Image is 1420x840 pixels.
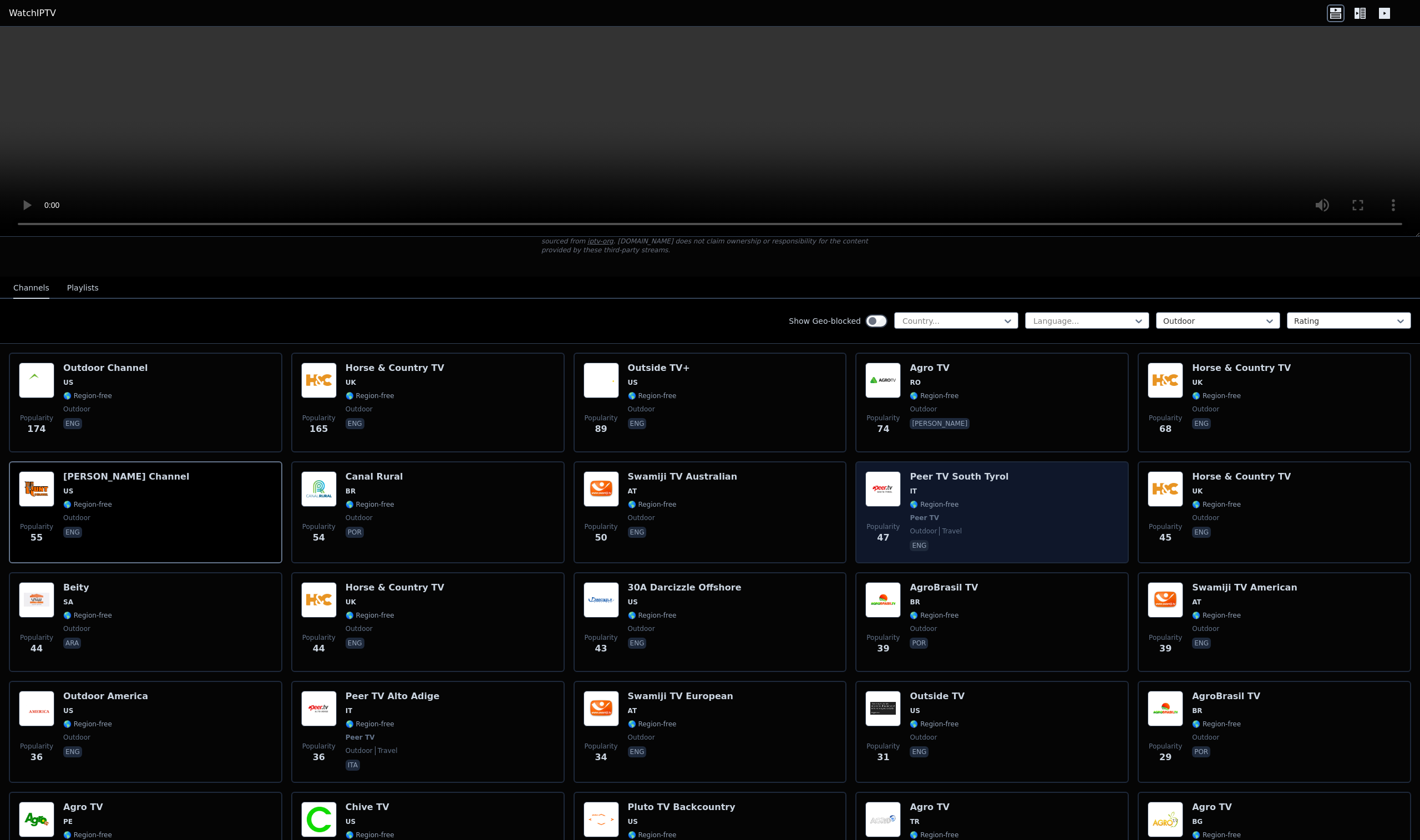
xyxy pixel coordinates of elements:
span: Popularity [866,633,900,642]
span: 44 [31,642,43,655]
h6: Horse & Country TV [1192,363,1291,374]
img: Horse & Country TV [1148,471,1183,507]
span: outdoor [910,733,937,742]
p: eng [63,418,82,429]
span: outdoor [628,513,655,522]
span: Popularity [585,742,618,751]
img: Agro TV [865,363,901,398]
span: 31 [877,751,889,764]
span: outdoor [63,624,90,633]
h6: Outdoor America [63,691,148,702]
span: 🌎 Region-free [63,391,112,400]
span: BR [346,487,356,496]
span: 🌎 Region-free [1192,611,1241,620]
span: Popularity [866,414,900,422]
span: 🌎 Region-free [628,391,677,400]
p: ara [63,638,81,649]
span: UK [1192,378,1203,387]
img: Chive TV [301,802,337,837]
p: eng [346,418,364,429]
span: 🌎 Region-free [628,611,677,620]
span: BG [1192,817,1203,826]
p: eng [628,746,647,757]
span: US [63,706,73,715]
span: outdoor [910,624,937,633]
h6: Agro TV [63,802,112,813]
span: BR [910,598,920,607]
span: 🌎 Region-free [346,720,394,729]
span: 🌎 Region-free [628,720,677,729]
span: Popularity [20,633,53,642]
p: eng [910,746,929,757]
span: 43 [595,642,607,655]
h6: Outdoor Channel [63,363,148,374]
span: US [628,598,638,607]
span: 🌎 Region-free [1192,720,1241,729]
span: 55 [31,531,43,544]
span: Popularity [20,522,53,531]
img: Outside TV+ [584,363,619,398]
span: Popularity [20,414,53,422]
span: 🌎 Region-free [346,611,394,620]
span: 🌎 Region-free [910,611,958,620]
span: 🌎 Region-free [628,831,677,839]
span: IT [910,487,917,496]
img: Hunt Channel [19,471,54,507]
span: US [63,378,73,387]
img: Horse & Country TV [301,582,337,618]
span: outdoor [346,513,373,522]
button: Channels [13,278,49,299]
p: eng [346,638,364,649]
span: IT [346,706,353,715]
span: 🌎 Region-free [910,720,958,729]
span: Peer TV [910,513,939,522]
p: [DOMAIN_NAME] does not host or serve any video content directly. All streams available here are s... [541,228,879,254]
img: Outside TV [865,691,901,726]
span: outdoor [63,513,90,522]
span: 34 [595,751,607,764]
h6: Agro TV [1192,802,1241,813]
span: 🌎 Region-free [628,500,677,509]
span: outdoor [628,733,655,742]
span: 🌎 Region-free [63,500,112,509]
span: outdoor [346,746,373,755]
a: WatchIPTV [9,7,56,20]
img: Beity [19,582,54,618]
img: Outdoor Channel [19,363,54,398]
p: eng [628,638,647,649]
span: UK [346,598,356,607]
p: eng [628,527,647,538]
p: por [1192,746,1210,757]
span: Popularity [866,522,900,531]
span: RO [910,378,920,387]
h6: Swamiji TV European [628,691,733,702]
span: Popularity [1149,414,1182,422]
span: 🌎 Region-free [346,831,394,839]
h6: Beity [63,582,112,593]
span: Popularity [1149,522,1182,531]
span: outdoor [1192,405,1219,414]
span: outdoor [1192,733,1219,742]
img: Horse & Country TV [301,363,337,398]
h6: Peer TV South Tyrol [910,471,1008,482]
p: eng [910,540,929,551]
img: Pluto TV Backcountry [584,802,619,837]
span: 39 [877,642,889,655]
h6: Horse & Country TV [346,582,444,593]
p: eng [1192,418,1211,429]
span: 🌎 Region-free [910,500,958,509]
span: US [346,817,356,826]
span: 174 [27,422,45,436]
img: Agro TV [865,802,901,837]
h6: AgroBrasil TV [910,582,978,593]
h6: Pluto TV Backcountry [628,802,736,813]
h6: Outside TV [910,691,965,702]
span: 68 [1159,422,1171,436]
span: Popularity [585,414,618,422]
span: 🌎 Region-free [910,391,958,400]
p: [PERSON_NAME] [910,418,970,429]
span: Popularity [302,522,336,531]
span: 39 [1159,642,1171,655]
span: Popularity [302,414,336,422]
p: eng [1192,638,1211,649]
